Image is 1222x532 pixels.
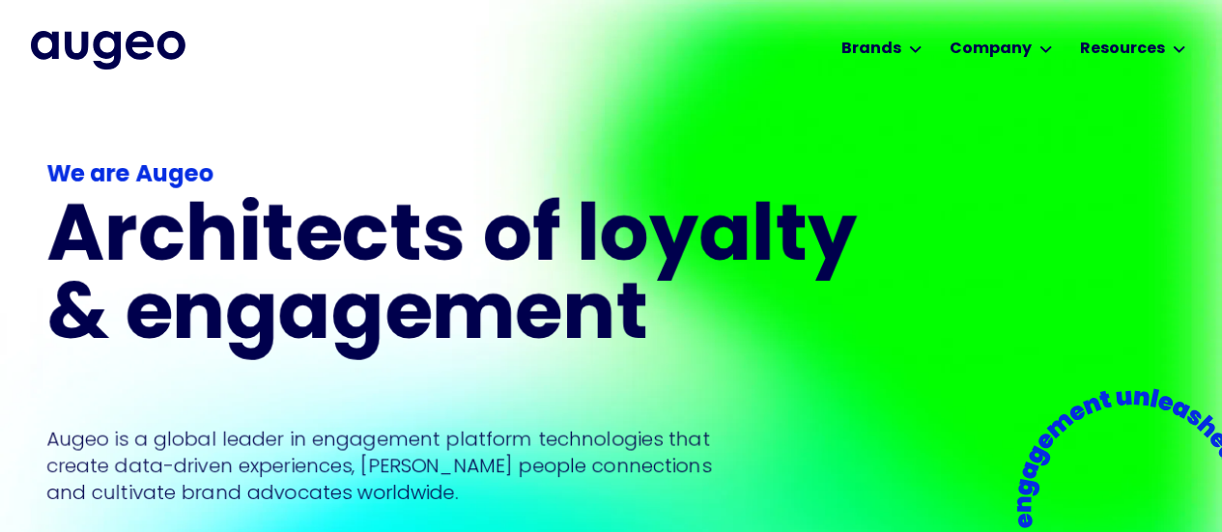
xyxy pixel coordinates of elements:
[31,31,185,70] img: Augeo's full logo in midnight blue.
[31,31,185,70] a: home
[1080,38,1165,61] div: Resources
[841,38,901,61] div: Brands
[46,425,711,506] p: Augeo is a global leader in engagement platform technologies that create data-driven experiences,...
[46,158,881,193] div: We are Augeo
[46,201,881,357] h1: Architects of loyalty & engagement
[950,38,1032,61] div: Company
